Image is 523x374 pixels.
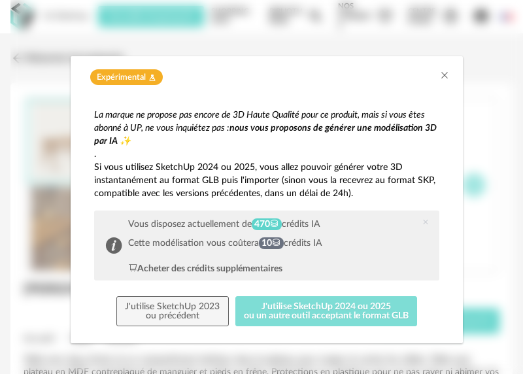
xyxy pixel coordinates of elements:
span: Flask icon [148,72,156,83]
button: J'utilise SketchUp 2024 ou 2025ou un autre outil acceptant le format GLB [235,296,418,326]
p: . [94,148,439,161]
div: Vous disposez actuellement de crédits IA [128,219,322,230]
div: Cette modélisation vous coûtera crédits IA [128,238,322,249]
em: La marque ne propose pas encore de 3D Haute Qualité pour ce produit, mais si vous êtes abonné à U... [94,110,425,133]
span: 470 [252,218,282,230]
div: dialog [71,56,463,343]
em: nous vous proposons de générer une modélisation 3D par IA ✨ [94,124,437,146]
button: Close [439,69,450,83]
span: Expérimental [97,72,146,83]
div: Acheter des crédits supplémentaires [128,262,282,275]
span: 10 [259,237,284,249]
p: Si vous utilisez SketchUp 2024 ou 2025, vous allez pouvoir générer votre 3D instantanément au for... [94,161,439,200]
button: J'utilise SketchUp 2023ou précédent [116,296,229,326]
